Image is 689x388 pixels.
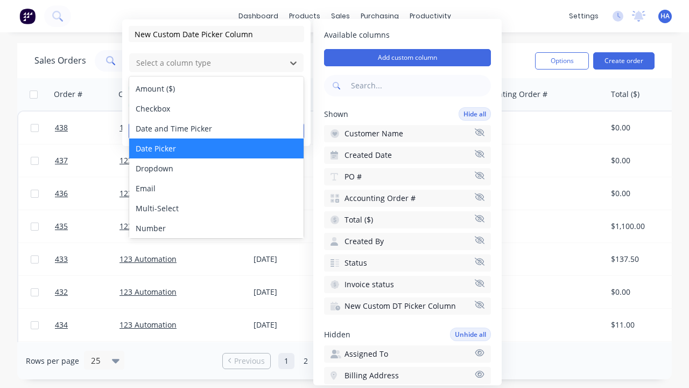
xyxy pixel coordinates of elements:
[535,52,589,70] button: Options
[611,188,674,199] div: $0.00
[324,168,491,185] button: PO #
[119,320,177,330] a: 123 Automation
[55,309,119,341] a: 434
[218,353,471,369] ul: Pagination
[26,356,79,366] span: Rows per page
[660,11,670,21] span: HA
[55,122,68,133] span: 438
[611,155,674,166] div: $0.00
[55,276,119,308] a: 432
[55,287,68,297] span: 432
[324,276,491,293] button: Invoice status
[119,287,177,297] a: 123 Automation
[55,112,119,144] a: 438
[324,30,491,40] span: Available columns
[344,150,392,161] span: Created Date
[129,178,304,198] div: Email
[344,193,416,204] span: Accounting Order #
[129,218,304,238] div: Number
[129,119,304,138] div: Date and Time Picker
[324,329,350,340] span: Hidden
[55,155,68,166] span: 437
[324,49,491,66] button: Add custom column
[129,79,304,99] div: Amount ($)
[129,26,304,42] input: Enter column name...
[324,125,491,142] button: Customer Name
[129,158,304,178] div: Dropdown
[355,8,404,24] div: purchasing
[326,8,355,24] div: sales
[611,122,674,133] div: $0.00
[344,171,362,182] span: PO #
[233,8,284,24] a: dashboard
[349,75,491,96] input: Search...
[119,188,177,198] a: 123 Automation
[450,328,491,341] button: Unhide all
[611,320,674,330] div: $11.00
[19,8,36,24] img: Factory
[34,56,86,66] h1: Sales Orders
[118,89,177,100] div: Customer Name
[298,353,314,369] a: Page 2
[344,279,394,290] span: Invoice status
[129,122,214,140] button: Save
[55,188,68,199] span: 436
[611,254,674,265] div: $137.50
[324,345,491,363] button: Assigned To
[119,254,177,264] a: 123 Automation
[278,353,294,369] a: Page 1 is your current page
[234,356,265,366] span: Previous
[55,210,119,242] a: 435
[254,320,334,330] div: [DATE]
[254,287,334,297] div: [DATE]
[324,190,491,207] button: Accounting Order #
[55,254,68,265] span: 433
[55,320,68,330] span: 434
[344,214,373,225] span: Total ($)
[55,342,119,374] a: 431
[611,287,674,297] div: $0.00
[344,236,384,247] span: Created By
[611,89,639,100] div: Total ($)
[119,221,177,231] a: 123 Automation
[459,107,491,121] button: Hide all
[324,147,491,164] button: Created Date
[344,349,388,359] span: Assigned To
[55,221,68,232] span: 435
[344,370,399,381] span: Billing Address
[55,177,119,210] a: 436
[324,233,491,250] button: Created By
[324,109,348,120] span: Shown
[223,356,270,366] a: Previous page
[593,52,655,70] button: Create order
[476,89,547,100] div: Accounting Order #
[564,8,604,24] div: settings
[54,89,82,100] div: Order #
[344,301,456,311] span: New Custom DT Picker Column
[611,221,674,232] div: $1,100.00
[55,243,119,275] a: 433
[284,8,326,24] div: products
[344,128,403,139] span: Customer Name
[129,138,304,158] div: Date Picker
[254,254,334,265] div: [DATE]
[129,198,304,218] div: Multi-Select
[324,254,491,272] button: Status
[55,144,119,177] a: 437
[119,155,177,165] a: 123 Automation
[324,367,491,384] button: Billing Address
[324,211,491,228] button: Total ($)
[404,8,456,24] div: productivity
[129,99,304,119] div: Checkbox
[324,297,491,315] button: New Custom DT Picker Column
[119,122,177,133] a: 123 Automation
[344,258,367,268] span: Status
